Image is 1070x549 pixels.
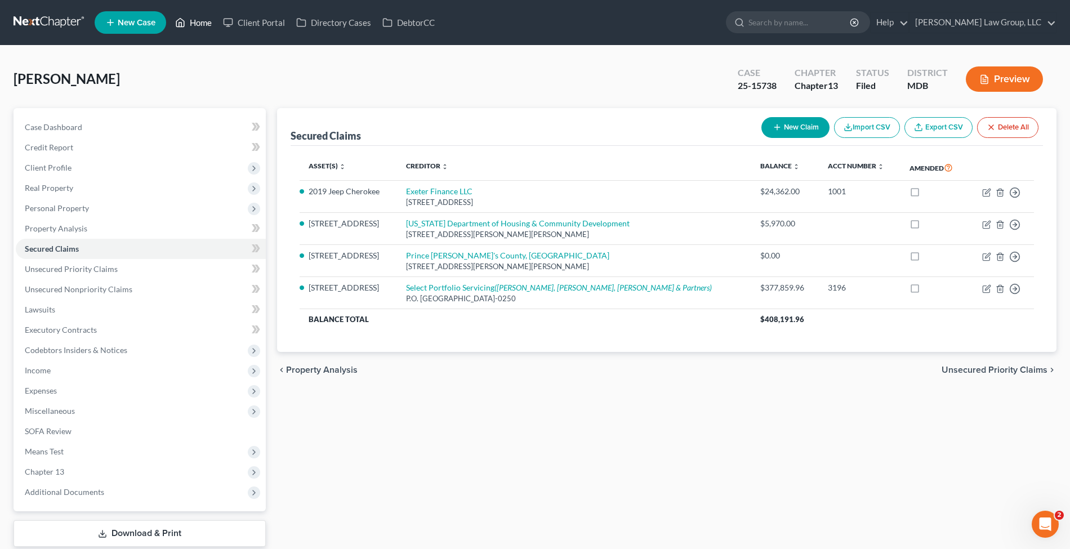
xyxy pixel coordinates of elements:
a: Secured Claims [16,239,266,259]
a: Creditor unfold_more [406,162,448,170]
span: Property Analysis [286,365,358,374]
span: Miscellaneous [25,406,75,416]
a: [US_STATE] Department of Housing & Community Development [406,218,630,228]
li: 2019 Jeep Cherokee [309,186,388,197]
div: Case [738,66,777,79]
a: Case Dashboard [16,117,266,137]
span: Unsecured Priority Claims [25,264,118,274]
div: [STREET_ADDRESS][PERSON_NAME][PERSON_NAME] [406,261,742,272]
th: Balance Total [300,309,751,329]
span: [PERSON_NAME] [14,70,120,87]
div: P.O. [GEOGRAPHIC_DATA]-0250 [406,293,742,304]
div: [STREET_ADDRESS][PERSON_NAME][PERSON_NAME] [406,229,742,240]
span: Chapter 13 [25,467,64,476]
div: Secured Claims [291,129,361,142]
a: Download & Print [14,520,266,547]
div: Chapter [795,79,838,92]
button: chevron_left Property Analysis [277,365,358,374]
a: Lawsuits [16,300,266,320]
i: unfold_more [877,163,884,170]
span: Personal Property [25,203,89,213]
div: $24,362.00 [760,186,810,197]
span: SOFA Review [25,426,72,436]
div: $5,970.00 [760,218,810,229]
span: Lawsuits [25,305,55,314]
div: [STREET_ADDRESS] [406,197,742,208]
a: Prince [PERSON_NAME]'s County, [GEOGRAPHIC_DATA] [406,251,609,260]
a: Property Analysis [16,218,266,239]
span: 13 [828,80,838,91]
button: Import CSV [834,117,900,138]
i: chevron_left [277,365,286,374]
a: Balance unfold_more [760,162,800,170]
span: Unsecured Priority Claims [942,365,1047,374]
div: 1001 [828,186,891,197]
th: Amended [900,155,968,181]
a: Unsecured Nonpriority Claims [16,279,266,300]
span: Secured Claims [25,244,79,253]
div: 3196 [828,282,891,293]
a: Client Portal [217,12,291,33]
input: Search by name... [748,12,851,33]
span: Executory Contracts [25,325,97,334]
span: Case Dashboard [25,122,82,132]
span: 2 [1055,511,1064,520]
div: Status [856,66,889,79]
span: Income [25,365,51,375]
a: Unsecured Priority Claims [16,259,266,279]
li: [STREET_ADDRESS] [309,218,388,229]
span: New Case [118,19,155,27]
a: Export CSV [904,117,973,138]
i: chevron_right [1047,365,1056,374]
i: unfold_more [339,163,346,170]
i: ([PERSON_NAME], [PERSON_NAME], [PERSON_NAME] & Partners) [494,283,712,292]
li: [STREET_ADDRESS] [309,282,388,293]
div: MDB [907,79,948,92]
a: SOFA Review [16,421,266,441]
button: Preview [966,66,1043,92]
span: Property Analysis [25,224,87,233]
span: Expenses [25,386,57,395]
a: Directory Cases [291,12,377,33]
a: [PERSON_NAME] Law Group, LLC [909,12,1056,33]
a: Acct Number unfold_more [828,162,884,170]
button: Unsecured Priority Claims chevron_right [942,365,1056,374]
a: Exeter Finance LLC [406,186,472,196]
a: Credit Report [16,137,266,158]
button: New Claim [761,117,830,138]
i: unfold_more [793,163,800,170]
div: District [907,66,948,79]
span: Credit Report [25,142,73,152]
a: Executory Contracts [16,320,266,340]
a: Asset(s) unfold_more [309,162,346,170]
iframe: Intercom live chat [1032,511,1059,538]
span: Means Test [25,447,64,456]
div: Chapter [795,66,838,79]
div: $0.00 [760,250,810,261]
a: Select Portfolio Servicing([PERSON_NAME], [PERSON_NAME], [PERSON_NAME] & Partners) [406,283,712,292]
a: DebtorCC [377,12,440,33]
span: Client Profile [25,163,72,172]
a: Help [871,12,908,33]
i: unfold_more [442,163,448,170]
a: Home [170,12,217,33]
span: Additional Documents [25,487,104,497]
span: $408,191.96 [760,315,804,324]
span: Codebtors Insiders & Notices [25,345,127,355]
button: Delete All [977,117,1038,138]
li: [STREET_ADDRESS] [309,250,388,261]
span: Real Property [25,183,73,193]
div: Filed [856,79,889,92]
div: $377,859.96 [760,282,810,293]
div: 25-15738 [738,79,777,92]
span: Unsecured Nonpriority Claims [25,284,132,294]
